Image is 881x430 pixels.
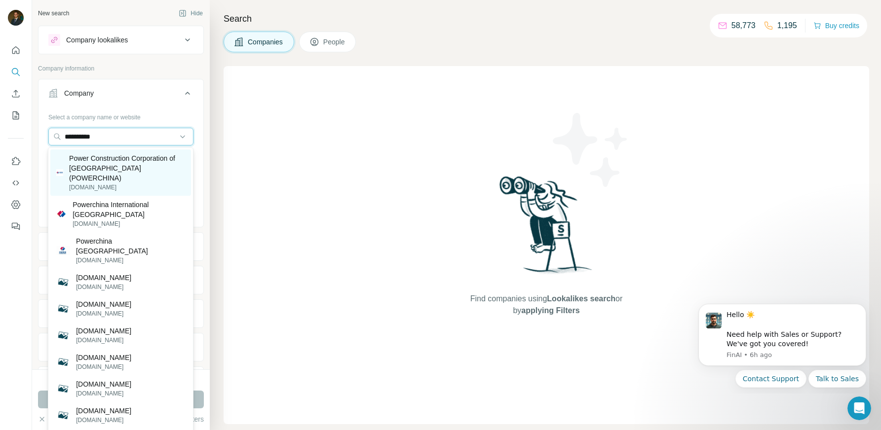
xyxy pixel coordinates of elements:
[76,283,131,291] p: [DOMAIN_NAME]
[76,362,131,371] p: [DOMAIN_NAME]
[76,406,131,416] p: [DOMAIN_NAME]
[8,107,24,124] button: My lists
[69,183,185,192] p: [DOMAIN_NAME]
[76,273,131,283] p: [DOMAIN_NAME]
[8,63,24,81] button: Search
[56,408,70,422] img: powerchina.net.cn
[76,379,131,389] p: [DOMAIN_NAME]
[76,309,131,318] p: [DOMAIN_NAME]
[76,256,185,265] p: [DOMAIN_NAME]
[76,353,131,362] p: [DOMAIN_NAME]
[8,174,24,192] button: Use Surfe API
[847,396,871,420] iframe: Intercom live chat
[684,296,881,394] iframe: Intercom notifications message
[38,9,69,18] div: New search
[248,37,284,47] span: Companies
[48,109,193,122] div: Select a company name or website
[76,416,131,425] p: [DOMAIN_NAME]
[76,299,131,309] p: [DOMAIN_NAME]
[813,19,859,33] button: Buy credits
[777,20,797,32] p: 1,195
[467,293,625,317] span: Find companies using or by
[56,302,70,316] img: seapowerchina.com
[73,219,185,228] p: [DOMAIN_NAME]
[546,106,635,194] img: Surfe Illustration - Stars
[56,275,70,289] img: smartpowerchina.com
[56,169,63,176] img: Power Construction Corporation of China (POWERCHINA)
[38,28,203,52] button: Company lookalikes
[323,37,346,47] span: People
[8,217,24,235] button: Feedback
[73,200,185,219] p: Powerchina International [GEOGRAPHIC_DATA]
[64,88,94,98] div: Company
[172,6,210,21] button: Hide
[38,64,204,73] p: Company information
[56,328,70,342] img: evpowerchina.com
[38,81,203,109] button: Company
[495,174,598,284] img: Surfe Illustration - Woman searching with binoculars
[38,235,203,258] button: Industry
[8,152,24,170] button: Use Surfe on LinkedIn
[38,369,203,393] button: Technologies
[76,236,185,256] p: Powerchina [GEOGRAPHIC_DATA]
[521,306,579,315] span: applying Filters
[38,414,66,424] button: Clear
[56,355,70,369] img: apowerchina.com
[38,302,203,325] button: Annual revenue ($)
[8,10,24,26] img: Avatar
[8,196,24,214] button: Dashboard
[547,294,615,303] span: Lookalikes search
[38,335,203,359] button: Employees (size)
[8,85,24,103] button: Enrich CSV
[56,209,67,219] img: Powerchina International Brasil
[66,35,128,45] div: Company lookalikes
[76,336,131,345] p: [DOMAIN_NAME]
[8,41,24,59] button: Quick start
[38,268,203,292] button: HQ location
[56,382,70,395] img: orientpowerchina.com
[76,326,131,336] p: [DOMAIN_NAME]
[731,20,756,32] p: 58,773
[69,153,185,183] p: Power Construction Corporation of [GEOGRAPHIC_DATA] (POWERCHINA)
[76,389,131,398] p: [DOMAIN_NAME]
[224,12,869,26] h4: Search
[56,244,70,257] img: Powerchina Argentina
